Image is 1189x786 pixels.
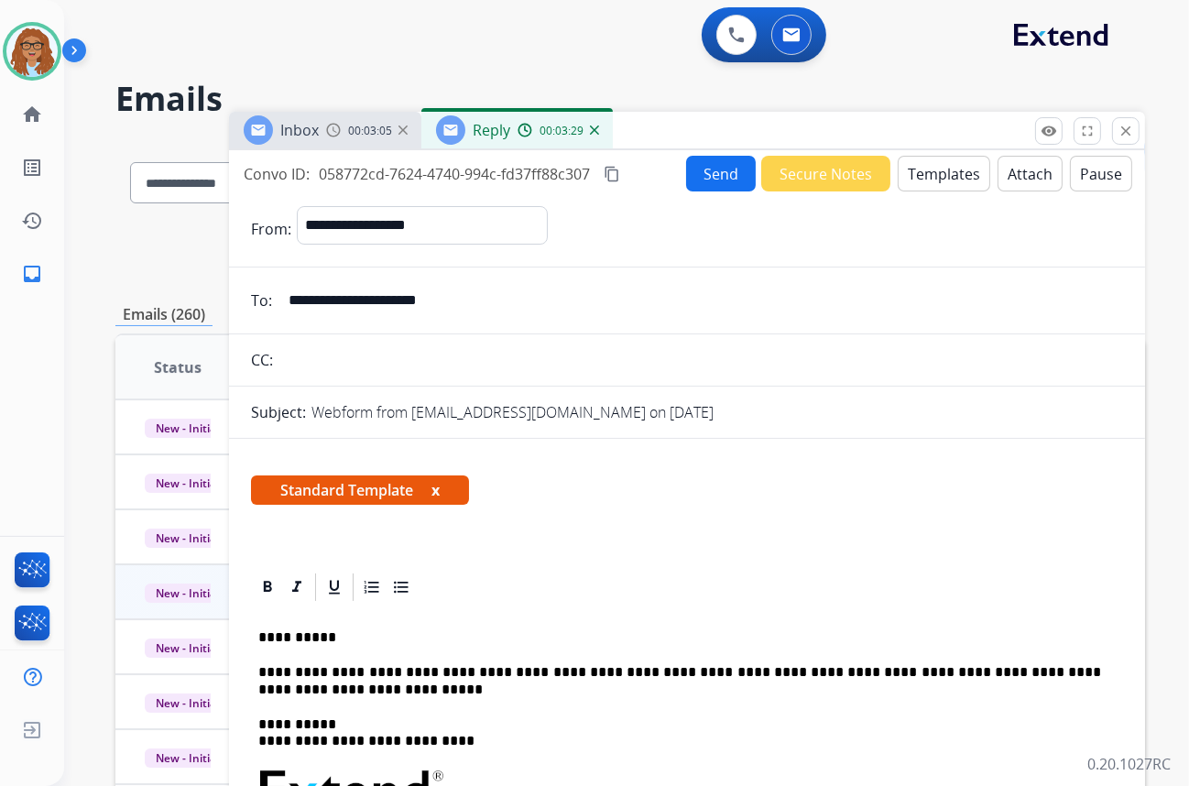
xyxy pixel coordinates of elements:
span: 058772cd-7624-4740-994c-fd37ff88c307 [319,164,590,184]
p: From: [251,218,291,240]
p: Emails (260) [115,303,213,326]
div: Bullet List [387,573,415,601]
button: Send [686,156,756,191]
mat-icon: close [1118,123,1134,139]
mat-icon: fullscreen [1079,123,1096,139]
p: 0.20.1027RC [1087,753,1171,775]
div: Ordered List [358,573,386,601]
span: New - Initial [145,474,230,493]
p: Subject: [251,401,306,423]
span: 00:03:05 [348,124,392,138]
div: Underline [321,573,348,601]
span: New - Initial [145,584,230,603]
mat-icon: content_copy [604,166,620,182]
span: New - Initial [145,529,230,548]
h2: Emails [115,81,1145,117]
span: Reply [473,120,510,140]
span: New - Initial [145,419,230,438]
span: New - Initial [145,639,230,658]
span: 00:03:29 [540,124,584,138]
p: Convo ID: [244,163,310,185]
span: Status [154,356,202,378]
mat-icon: inbox [21,263,43,285]
p: To: [251,289,272,311]
button: Attach [998,156,1063,191]
span: New - Initial [145,693,230,713]
div: Italic [283,573,311,601]
button: x [431,479,440,501]
mat-icon: list_alt [21,157,43,179]
button: Templates [898,156,990,191]
p: Webform from [EMAIL_ADDRESS][DOMAIN_NAME] on [DATE] [311,401,714,423]
span: New - Initial [145,748,230,768]
mat-icon: home [21,104,43,126]
img: avatar [6,26,58,77]
mat-icon: remove_red_eye [1041,123,1057,139]
button: Secure Notes [761,156,890,191]
mat-icon: history [21,210,43,232]
span: Standard Template [251,475,469,505]
p: CC: [251,349,273,371]
div: Bold [254,573,281,601]
button: Pause [1070,156,1132,191]
span: Inbox [280,120,319,140]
